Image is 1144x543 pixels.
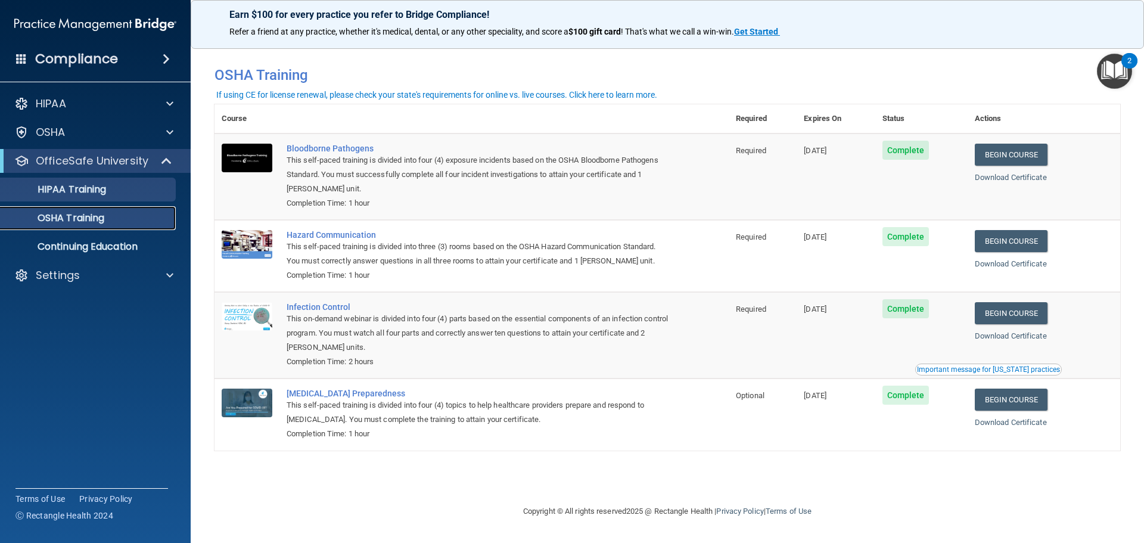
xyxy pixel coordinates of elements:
[736,232,766,241] span: Required
[8,212,104,224] p: OSHA Training
[287,398,669,427] div: This self-paced training is divided into four (4) topics to help healthcare providers prepare and...
[736,305,766,314] span: Required
[975,230,1047,252] a: Begin Course
[975,389,1047,411] a: Begin Course
[882,386,929,405] span: Complete
[975,331,1047,340] a: Download Certificate
[968,104,1120,134] th: Actions
[716,507,763,516] a: Privacy Policy
[729,104,797,134] th: Required
[915,364,1062,376] button: Read this if you are a dental practitioner in the state of CA
[214,89,659,101] button: If using CE for license renewal, please check your state's requirements for online vs. live cours...
[36,154,148,168] p: OfficeSafe University
[36,125,66,139] p: OSHA
[8,184,106,196] p: HIPAA Training
[36,268,80,283] p: Settings
[15,510,113,522] span: Ⓒ Rectangle Health 2024
[736,391,764,400] span: Optional
[804,232,826,241] span: [DATE]
[8,241,170,253] p: Continuing Education
[875,104,968,134] th: Status
[1097,54,1132,89] button: Open Resource Center, 2 new notifications
[975,259,1047,268] a: Download Certificate
[216,91,657,99] div: If using CE for license renewal, please check your state's requirements for online vs. live cours...
[797,104,875,134] th: Expires On
[287,355,669,369] div: Completion Time: 2 hours
[287,144,669,153] a: Bloodborne Pathogens
[917,366,1060,373] div: Important message for [US_STATE] practices
[229,9,1105,20] p: Earn $100 for every practice you refer to Bridge Compliance!
[568,27,621,36] strong: $100 gift card
[804,305,826,314] span: [DATE]
[14,97,173,111] a: HIPAA
[804,146,826,155] span: [DATE]
[882,227,929,246] span: Complete
[287,268,669,283] div: Completion Time: 1 hour
[287,240,669,268] div: This self-paced training is divided into three (3) rooms based on the OSHA Hazard Communication S...
[14,13,176,36] img: PMB logo
[35,51,118,67] h4: Compliance
[287,196,669,210] div: Completion Time: 1 hour
[14,154,173,168] a: OfficeSafe University
[975,173,1047,182] a: Download Certificate
[766,507,812,516] a: Terms of Use
[882,299,929,318] span: Complete
[229,27,568,36] span: Refer a friend at any practice, whether it's medical, dental, or any other speciality, and score a
[287,312,669,355] div: This on-demand webinar is divided into four (4) parts based on the essential components of an inf...
[734,27,780,36] a: Get Started
[14,125,173,139] a: OSHA
[975,418,1047,427] a: Download Certificate
[882,141,929,160] span: Complete
[1127,61,1131,76] div: 2
[975,144,1047,166] a: Begin Course
[14,268,173,283] a: Settings
[36,97,66,111] p: HIPAA
[79,493,133,505] a: Privacy Policy
[287,230,669,240] a: Hazard Communication
[450,492,885,530] div: Copyright © All rights reserved 2025 @ Rectangle Health | |
[287,389,669,398] a: [MEDICAL_DATA] Preparedness
[975,302,1047,324] a: Begin Course
[287,427,669,441] div: Completion Time: 1 hour
[736,146,766,155] span: Required
[621,27,734,36] span: ! That's what we call a win-win.
[15,493,65,505] a: Terms of Use
[804,391,826,400] span: [DATE]
[214,67,1120,83] h4: OSHA Training
[214,104,279,134] th: Course
[734,27,778,36] strong: Get Started
[287,153,669,196] div: This self-paced training is divided into four (4) exposure incidents based on the OSHA Bloodborne...
[287,302,669,312] a: Infection Control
